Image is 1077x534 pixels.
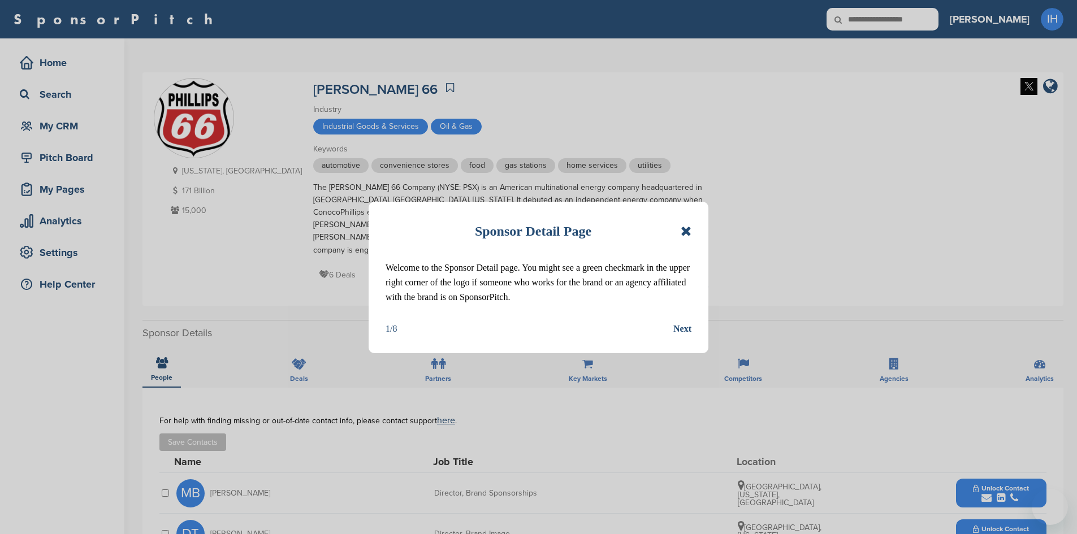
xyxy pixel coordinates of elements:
p: Welcome to the Sponsor Detail page. You might see a green checkmark in the upper right corner of ... [386,261,691,305]
h1: Sponsor Detail Page [475,219,591,244]
iframe: Button to launch messaging window [1032,489,1068,525]
button: Next [673,322,691,336]
div: 1/8 [386,322,397,336]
